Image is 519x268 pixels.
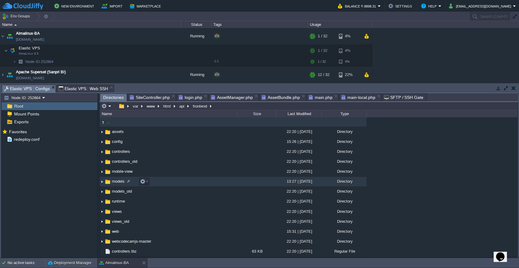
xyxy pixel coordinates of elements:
img: AMDAwAAAACH5BAEAAAAALAAAAAABAAEAAAICRAEAOw== [104,129,111,135]
a: Node ID:252864 [25,59,54,64]
a: [DOMAIN_NAME] [16,75,44,81]
div: 4% [339,28,358,44]
div: Directory [321,217,367,226]
span: 252864 [25,59,54,64]
span: AssetManager.php [211,94,253,101]
img: AMDAwAAAACH5BAEAAAAALAAAAAABAAEAAAICRAEAOw== [104,248,111,255]
div: 4% [339,45,358,57]
img: AMDAwAAAACH5BAEAAAAALAAAAAABAAEAAAICRAEAOw== [4,45,8,57]
span: .. [106,119,110,125]
div: Directory [321,167,367,176]
span: Elastic VPS : Web SSH [59,85,108,92]
img: AMDAwAAAACH5BAEAAAAALAAAAAABAAEAAAICRAEAOw== [104,159,111,165]
img: AMDAwAAAACH5BAEAAAAALAAAAAABAAEAAAICRAEAOw== [104,218,111,225]
div: Regular File [321,256,367,266]
img: AMDAwAAAACH5BAEAAAAALAAAAAABAAEAAAICRAEAOw== [100,119,106,126]
a: config [111,139,123,144]
a: runtime [111,199,126,204]
button: Help [421,2,438,10]
img: AMDAwAAAACH5BAEAAAAALAAAAAABAAEAAAICRAEAOw== [13,57,16,66]
img: AMDAwAAAACH5BAEAAAAALAAAAAABAAEAAAICRAEAOw== [104,228,111,235]
img: AMDAwAAAACH5BAEAAAAALAAAAAABAAEAAAICRAEAOw== [104,188,111,195]
div: Directory [321,207,367,216]
a: Apache Superset (Sanpri BI) [16,69,66,75]
button: Import [102,2,124,10]
img: AMDAwAAAACH5BAEAAAAALAAAAAABAAEAAAICRAEAOw== [8,45,17,57]
a: web [111,229,120,234]
a: Favorites [8,129,28,134]
img: AMDAwAAAACH5BAEAAAAALAAAAAABAAEAAAICRAEAOw== [100,237,104,246]
div: Directory [321,147,367,156]
span: Directories [103,94,124,101]
div: Directory [321,177,367,186]
div: 1 / 32 [318,45,327,57]
button: frontend [192,103,209,109]
div: Usage [308,21,372,28]
div: 103 KB [237,256,276,266]
li: /var/www/html/api/common/config/main-local.php [339,93,381,101]
div: 22:20 | [DATE] [276,217,321,226]
div: Directory [321,137,367,146]
div: Size [237,110,276,117]
a: Mount Points [13,111,40,117]
img: AMDAwAAAACH5BAEAAAAALAAAAAABAAEAAAICRAEAOw== [100,197,104,207]
img: AMDAwAAAACH5BAEAAAAALAAAAAABAAEAAAICRAEAOw== [104,238,111,245]
span: AssetBundle.php [262,94,300,101]
div: Running [181,28,212,44]
div: 22:20 | [DATE] [276,247,321,256]
a: controllers.tbz [111,249,138,254]
div: 22% [339,67,358,83]
a: Almalinux-BA [16,30,40,36]
div: 22:20 | [DATE] [276,147,321,156]
a: redeploy.conf [13,137,40,142]
button: Env Groups [2,12,32,20]
a: Elastic VPSAlmaLinux 9.5 [18,46,41,50]
a: assets [111,129,125,134]
div: 63 KB [237,247,276,256]
img: AMDAwAAAACH5BAEAAAAALAAAAAABAAEAAAICRAEAOw== [104,169,111,175]
span: mobile-view [111,169,133,174]
button: Deployment Manager [48,260,91,266]
a: models_old [111,189,133,194]
span: 9.5 [214,59,219,63]
li: /var/www/html/api/frontend/controllers/SiteController.php [128,93,176,101]
img: AMDAwAAAACH5BAEAAAAALAAAAAABAAEAAAICRAEAOw== [104,139,111,145]
span: Favorites [8,129,28,134]
div: Status [182,21,211,28]
img: CloudJiffy [2,2,43,10]
a: views [111,209,123,214]
span: Elastic VPS : Configs [4,85,50,93]
a: views_old [111,219,130,224]
div: Regular File [321,247,367,256]
div: 15:26 | [DATE] [276,137,321,146]
button: api [178,103,186,109]
div: 1 / 32 [318,57,326,66]
a: controllers_old [111,159,138,164]
img: AMDAwAAAACH5BAEAAAAALAAAAAABAAEAAAICRAEAOw== [100,207,104,216]
button: New Environment [54,2,96,10]
button: Node ID: 252864 [4,95,42,100]
img: AMDAwAAAACH5BAEAAAAALAAAAAABAAEAAAICRAEAOw== [5,28,14,44]
div: 22:20 | [DATE] [276,127,321,136]
li: /var/www/html/api/vendor/yiisoft/yii2/web/AssetBundle.php [259,93,306,101]
button: Settings [388,2,414,10]
div: Running [181,67,212,83]
button: var [132,103,140,109]
img: AMDAwAAAACH5BAEAAAAALAAAAAABAAEAAAICRAEAOw== [104,149,111,155]
span: [DOMAIN_NAME] [16,36,44,43]
a: webcodecamjs-master [111,239,152,244]
div: Directory [321,127,367,136]
div: Tags [212,21,308,28]
a: models [111,179,126,184]
a: controllers [111,149,131,154]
